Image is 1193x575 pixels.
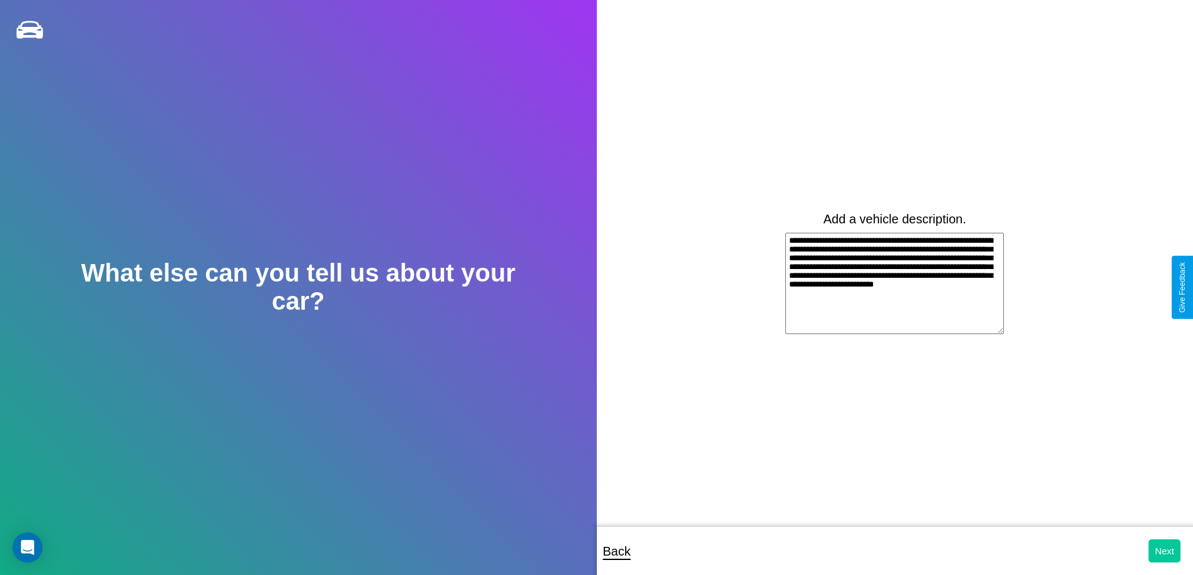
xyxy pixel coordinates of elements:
[1149,539,1180,562] button: Next
[59,259,537,315] h2: What else can you tell us about your car?
[824,212,966,226] label: Add a vehicle description.
[13,532,43,562] div: Open Intercom Messenger
[1178,262,1187,313] div: Give Feedback
[603,540,631,562] p: Back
